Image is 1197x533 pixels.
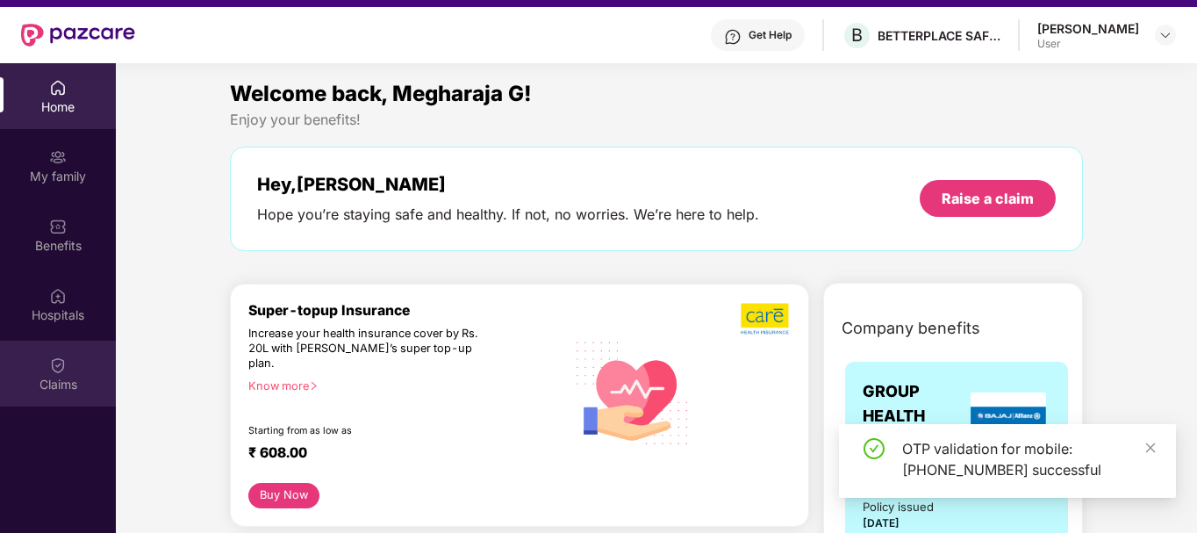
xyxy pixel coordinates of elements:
span: check-circle [864,438,885,459]
img: svg+xml;base64,PHN2ZyB3aWR0aD0iMjAiIGhlaWdodD0iMjAiIHZpZXdCb3g9IjAgMCAyMCAyMCIgZmlsbD0ibm9uZSIgeG... [49,148,67,166]
img: svg+xml;base64,PHN2ZyBpZD0iQmVuZWZpdHMiIHhtbG5zPSJodHRwOi8vd3d3LnczLm9yZy8yMDAwL3N2ZyIgd2lkdGg9Ij... [49,218,67,235]
button: Buy Now [248,483,319,508]
span: Welcome back, Megharaja G! [230,81,532,106]
div: Starting from as low as [248,425,491,437]
img: svg+xml;base64,PHN2ZyBpZD0iSGVscC0zMngzMiIgeG1sbnM9Imh0dHA6Ly93d3cudzMub3JnLzIwMDAvc3ZnIiB3aWR0aD... [724,28,742,46]
img: b5dec4f62d2307b9de63beb79f102df3.png [741,302,791,335]
div: User [1037,37,1139,51]
div: Know more [248,379,555,392]
div: BETTERPLACE SAFETY SOLUTIONS PRIVATE LIMITED [878,27,1000,44]
span: GROUP HEALTH INSURANCE [863,379,966,454]
img: svg+xml;base64,PHN2ZyB4bWxucz0iaHR0cDovL3d3dy53My5vcmcvMjAwMC9zdmciIHhtbG5zOnhsaW5rPSJodHRwOi8vd3... [565,323,701,461]
img: svg+xml;base64,PHN2ZyBpZD0iSG9tZSIgeG1sbnM9Imh0dHA6Ly93d3cudzMub3JnLzIwMDAvc3ZnIiB3aWR0aD0iMjAiIG... [49,79,67,97]
img: New Pazcare Logo [21,24,135,47]
div: ₹ 608.00 [248,444,548,465]
div: Hey, [PERSON_NAME] [257,174,759,195]
div: Raise a claim [942,189,1034,208]
img: svg+xml;base64,PHN2ZyBpZD0iSG9zcGl0YWxzIiB4bWxucz0iaHR0cDovL3d3dy53My5vcmcvMjAwMC9zdmciIHdpZHRoPS... [49,287,67,305]
span: right [309,381,319,391]
span: [DATE] [863,516,900,529]
div: Get Help [749,28,792,42]
div: Enjoy your benefits! [230,111,1083,129]
img: svg+xml;base64,PHN2ZyBpZD0iQ2xhaW0iIHhtbG5zPSJodHRwOi8vd3d3LnczLm9yZy8yMDAwL3N2ZyIgd2lkdGg9IjIwIi... [49,357,67,374]
div: Super-topup Insurance [248,302,565,319]
span: Company benefits [842,316,980,341]
div: OTP validation for mobile: [PHONE_NUMBER] successful [902,438,1155,480]
img: insurerLogo [971,393,1046,440]
span: close [1144,442,1157,454]
div: [PERSON_NAME] [1037,20,1139,37]
img: svg+xml;base64,PHN2ZyBpZD0iRHJvcGRvd24tMzJ4MzIiIHhtbG5zPSJodHRwOi8vd3d3LnczLm9yZy8yMDAwL3N2ZyIgd2... [1158,28,1172,42]
div: Hope you’re staying safe and healthy. If not, no worries. We’re here to help. [257,205,759,224]
div: Increase your health insurance cover by Rs. 20L with [PERSON_NAME]’s super top-up plan. [248,327,489,371]
span: B [851,25,863,46]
